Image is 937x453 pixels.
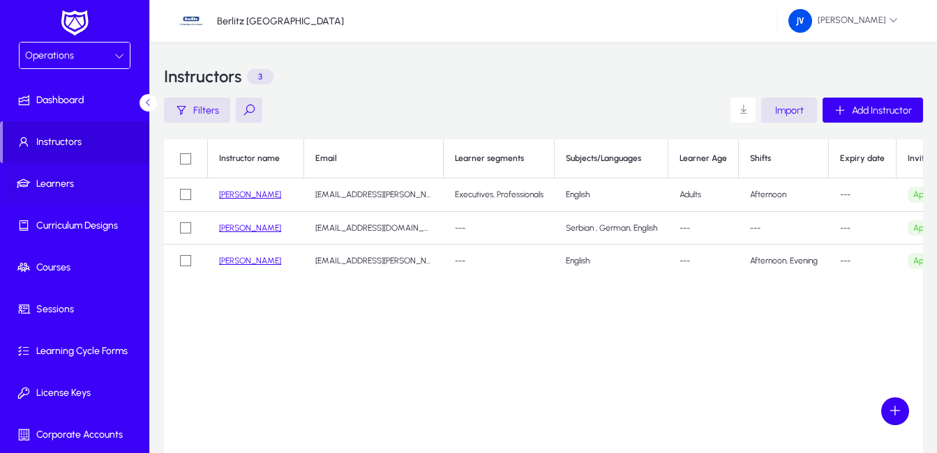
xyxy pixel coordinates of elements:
[3,289,152,330] a: Sessions
[777,8,909,33] button: [PERSON_NAME]
[3,428,152,442] span: Corporate Accounts
[668,212,739,245] td: ---
[219,153,280,164] div: Instructor name
[3,372,152,414] a: License Keys
[3,177,152,191] span: Learners
[739,245,829,277] td: Afternoon, Evening
[668,245,739,277] td: ---
[829,245,897,277] td: ---
[555,178,668,212] td: English
[193,105,219,116] span: Filters
[444,178,555,212] td: Executives, Professionals
[3,205,152,247] a: Curriculum Designs
[444,139,555,178] th: Learner segments
[829,212,897,245] td: ---
[304,212,444,245] td: [EMAIL_ADDRESS][DOMAIN_NAME]
[57,8,92,38] img: white-logo.png
[247,69,273,84] p: 3
[829,178,897,212] td: ---
[852,105,912,116] span: Add Instructor
[739,212,829,245] td: ---
[164,98,230,123] button: Filters
[3,163,152,205] a: Learners
[3,79,152,121] a: Dashboard
[219,190,281,199] a: [PERSON_NAME]
[555,212,668,245] td: Serbian , German, English
[3,330,152,372] a: Learning Cycle Forms
[178,8,204,34] img: 34.jpg
[219,256,281,266] a: [PERSON_NAME]
[3,219,152,233] span: Curriculum Designs
[315,153,337,164] div: Email
[555,139,668,178] th: Subjects/Languages
[3,386,152,400] span: License Keys
[304,245,444,277] td: [EMAIL_ADDRESS][PERSON_NAME][DOMAIN_NAME]
[3,261,152,275] span: Courses
[829,139,897,178] th: Expiry date
[823,98,923,123] button: Add Instructor
[761,98,817,123] button: Import
[3,247,152,289] a: Courses
[788,9,898,33] span: [PERSON_NAME]
[219,153,292,164] div: Instructor name
[739,139,829,178] th: Shifts
[25,49,74,61] span: Operations
[444,245,555,277] td: ---
[3,135,149,149] span: Instructors
[668,139,739,178] th: Learner Age
[164,68,241,85] h3: Instructors
[668,178,739,212] td: Adults
[444,212,555,245] td: ---
[3,344,152,358] span: Learning Cycle Forms
[739,178,829,212] td: Afternoon
[788,9,812,33] img: 162.png
[315,153,432,164] div: Email
[3,302,152,316] span: Sessions
[775,105,804,116] span: Import
[3,93,152,107] span: Dashboard
[304,178,444,212] td: [EMAIL_ADDRESS][PERSON_NAME][DOMAIN_NAME]
[555,245,668,277] td: English
[219,223,281,233] a: [PERSON_NAME]
[217,15,344,27] p: Berlitz [GEOGRAPHIC_DATA]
